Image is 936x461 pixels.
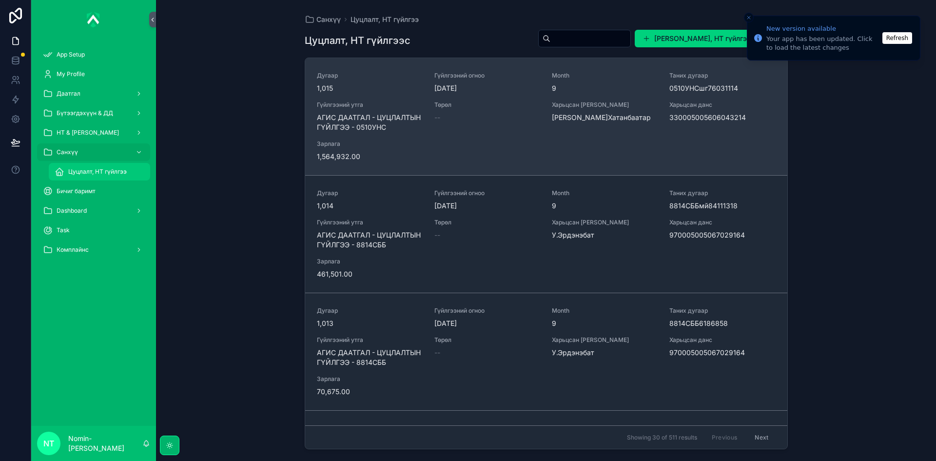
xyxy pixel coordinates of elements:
[57,129,119,137] span: НТ & [PERSON_NAME]
[317,230,423,250] span: АГИС ДААТГАЛ - ЦУЦЛАЛТЫН ГҮЙЛГЭЭ - 8814СББ
[552,219,658,226] span: Харьцсан [PERSON_NAME]
[49,163,150,180] a: Цуцлалт, НТ гүйлгээ
[627,434,697,441] span: Showing 30 of 511 results
[43,438,54,449] span: NT
[37,65,150,83] a: My Profile
[669,72,775,80] span: Таних дугаар
[317,269,423,279] span: 461,501.00
[317,140,423,148] span: Зарлага
[552,336,658,344] span: Харьцсан [PERSON_NAME]
[317,424,423,432] span: Дугаар
[434,83,540,93] span: [DATE]
[57,70,85,78] span: My Profile
[317,258,423,265] span: Зарлага
[317,113,423,132] span: АГИС ДААТГАЛ - ЦУЦЛАЛТЫН ГҮЙЛГЭЭ - 0510УНС
[57,226,70,234] span: Task
[434,319,540,328] span: [DATE]
[669,424,775,432] span: Таних дугаар
[37,241,150,259] a: Комплайнс
[635,30,788,47] button: [PERSON_NAME], НТ гүйлгээ оруулах
[669,113,775,122] span: 330005005606043214
[434,307,540,315] span: Гүйлгээний огноо
[317,201,423,211] span: 1,014
[305,293,787,410] a: Дугаар1,013Гүйлгээний огноо[DATE]Month9Таних дугаар8814СББ6186858Гүйлгээний утгаАГИС ДААТГАЛ - ЦУ...
[68,168,127,176] span: Цуцлалт, НТ гүйлгээ
[68,434,142,453] p: Nomin-[PERSON_NAME]
[316,15,341,24] span: Санхүү
[317,219,423,226] span: Гүйлгээний утга
[434,219,540,226] span: Төрөл
[37,104,150,122] a: Бүтээгдэхүүн & ДД
[57,148,78,156] span: Санхүү
[317,189,423,197] span: Дугаар
[434,113,440,122] span: --
[434,189,540,197] span: Гүйлгээний огноо
[317,307,423,315] span: Дугаар
[317,336,423,344] span: Гүйлгээний утга
[552,83,658,93] span: 9
[351,15,419,24] a: Цуцлалт, НТ гүйлгээ
[552,348,658,358] span: У.Эрдэнэбат
[317,387,423,397] span: 70,675.00
[434,424,540,432] span: Гүйлгээний огноо
[766,24,879,34] div: New version available
[434,348,440,358] span: --
[552,319,658,328] span: 9
[552,189,658,197] span: Month
[37,143,150,161] a: Санхүү
[669,189,775,197] span: Таних дугаар
[57,109,113,117] span: Бүтээгдэхүүн & ДД
[317,83,423,93] span: 1,015
[669,348,775,358] span: 970005005067029164
[317,319,423,328] span: 1,013
[669,319,775,328] span: 8814СББ6186858
[37,202,150,220] a: Dashboard
[552,307,658,315] span: Month
[57,187,96,195] span: Бичиг баримт
[669,336,775,344] span: Харьцсан данс
[669,307,775,315] span: Таних дугаар
[87,12,100,27] img: App logo
[434,101,540,109] span: Төрөл
[552,201,658,211] span: 9
[669,230,775,240] span: 970005005067029164
[434,230,440,240] span: --
[57,51,85,59] span: App Setup
[669,201,775,211] span: 8814СББмй84111318
[317,101,423,109] span: Гүйлгээний утга
[317,72,423,80] span: Дугаар
[766,35,879,52] div: Your app has been updated. Click to load the latest changes
[57,90,80,98] span: Даатгал
[317,375,423,383] span: Зарлага
[31,39,156,271] div: scrollable content
[748,430,775,445] button: Next
[317,348,423,367] span: АГИС ДААТГАЛ - ЦУЦЛАЛТЫН ГҮЙЛГЭЭ - 8814СББ
[305,58,787,175] a: Дугаар1,015Гүйлгээний огноо[DATE]Month9Таних дугаар0510УНСшг76031114Гүйлгээний утгаАГИС ДААТГАЛ -...
[434,72,540,80] span: Гүйлгээний огноо
[552,101,658,109] span: Харьцсан [PERSON_NAME]
[552,424,658,432] span: Month
[37,182,150,200] a: Бичиг баримт
[305,15,341,24] a: Санхүү
[37,85,150,102] a: Даатгал
[37,221,150,239] a: Task
[552,113,658,122] span: [PERSON_NAME]Хатанбаатар
[552,230,658,240] span: У.Эрдэнэбат
[669,219,775,226] span: Харьцсан данс
[317,152,423,161] span: 1,564,932.00
[57,246,89,254] span: Комплайнс
[37,46,150,63] a: App Setup
[305,34,410,47] h1: Цуцлалт, НТ гүйлгээс
[669,83,775,93] span: 0510УНСшг76031114
[434,336,540,344] span: Төрөл
[37,124,150,141] a: НТ & [PERSON_NAME]
[434,201,540,211] span: [DATE]
[744,13,754,22] button: Close toast
[882,32,912,44] button: Refresh
[552,72,658,80] span: Month
[669,101,775,109] span: Харьцсан данс
[305,175,787,293] a: Дугаар1,014Гүйлгээний огноо[DATE]Month9Таних дугаар8814СББмй84111318Гүйлгээний утгаАГИС ДААТГАЛ -...
[57,207,87,215] span: Dashboard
